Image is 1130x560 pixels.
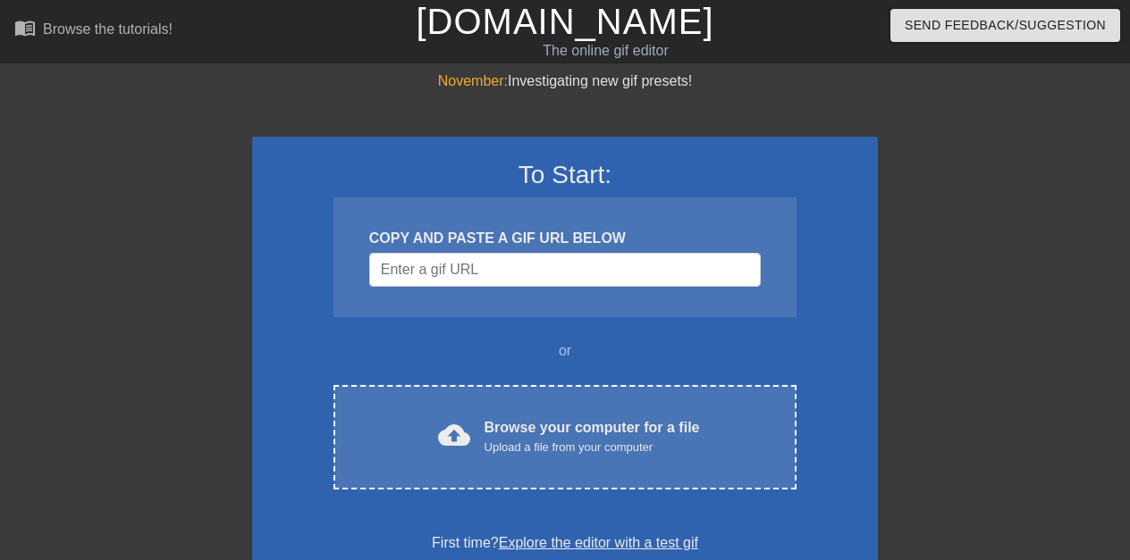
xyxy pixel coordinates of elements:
[485,439,700,456] div: Upload a file from your computer
[485,417,700,456] div: Browse your computer for a file
[275,160,855,190] h3: To Start:
[252,71,878,92] div: Investigating new gif presets!
[43,21,173,37] div: Browse the tutorials!
[905,14,1106,37] span: Send Feedback/Suggestion
[890,9,1120,42] button: Send Feedback/Suggestion
[14,17,173,45] a: Browse the tutorials!
[438,419,470,451] span: cloud_upload
[275,532,855,554] div: First time?
[499,535,698,550] a: Explore the editor with a test gif
[416,2,713,41] a: [DOMAIN_NAME]
[369,228,761,249] div: COPY AND PASTE A GIF URL BELOW
[385,40,825,62] div: The online gif editor
[299,340,831,362] div: or
[369,253,761,287] input: Username
[438,73,508,88] span: November:
[14,17,36,38] span: menu_book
